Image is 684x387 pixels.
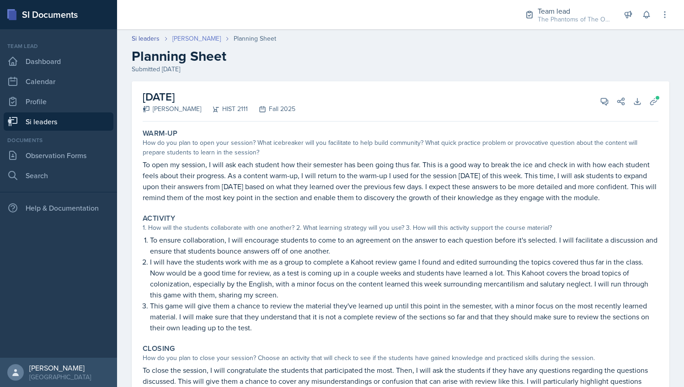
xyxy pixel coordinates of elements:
div: Team lead [4,42,113,50]
a: [PERSON_NAME] [172,34,221,43]
label: Warm-Up [143,129,178,138]
a: Observation Forms [4,146,113,164]
h2: [DATE] [143,89,295,105]
div: [GEOGRAPHIC_DATA] [29,372,91,382]
div: [PERSON_NAME] [29,363,91,372]
div: Team lead [538,5,611,16]
a: Calendar [4,72,113,90]
div: Fall 2025 [248,104,295,114]
p: To ensure collaboration, I will encourage students to come to an agreement on the answer to each ... [150,234,658,256]
p: To open my session, I will ask each student how their semester has been going thus far. This is a... [143,159,658,203]
div: 1. How will the students collaborate with one another? 2. What learning strategy will you use? 3.... [143,223,658,233]
p: I will have the students work with me as a group to complete a Kahoot review game I found and edi... [150,256,658,300]
div: [PERSON_NAME] [143,104,201,114]
a: Dashboard [4,52,113,70]
a: Profile [4,92,113,111]
a: Si leaders [4,112,113,131]
label: Closing [143,344,175,353]
div: Documents [4,136,113,144]
div: Submitted [DATE] [132,64,669,74]
div: HIST 2111 [201,104,248,114]
div: Planning Sheet [234,34,276,43]
a: Search [4,166,113,185]
a: Si leaders [132,34,160,43]
p: This game will give them a chance to review the material they've learned up until this point in t... [150,300,658,333]
div: How do you plan to close your session? Choose an activity that will check to see if the students ... [143,353,658,363]
div: How do you plan to open your session? What icebreaker will you facilitate to help build community... [143,138,658,157]
label: Activity [143,214,175,223]
h2: Planning Sheet [132,48,669,64]
div: Help & Documentation [4,199,113,217]
div: The Phantoms of The Opera / Fall 2025 [538,15,611,24]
